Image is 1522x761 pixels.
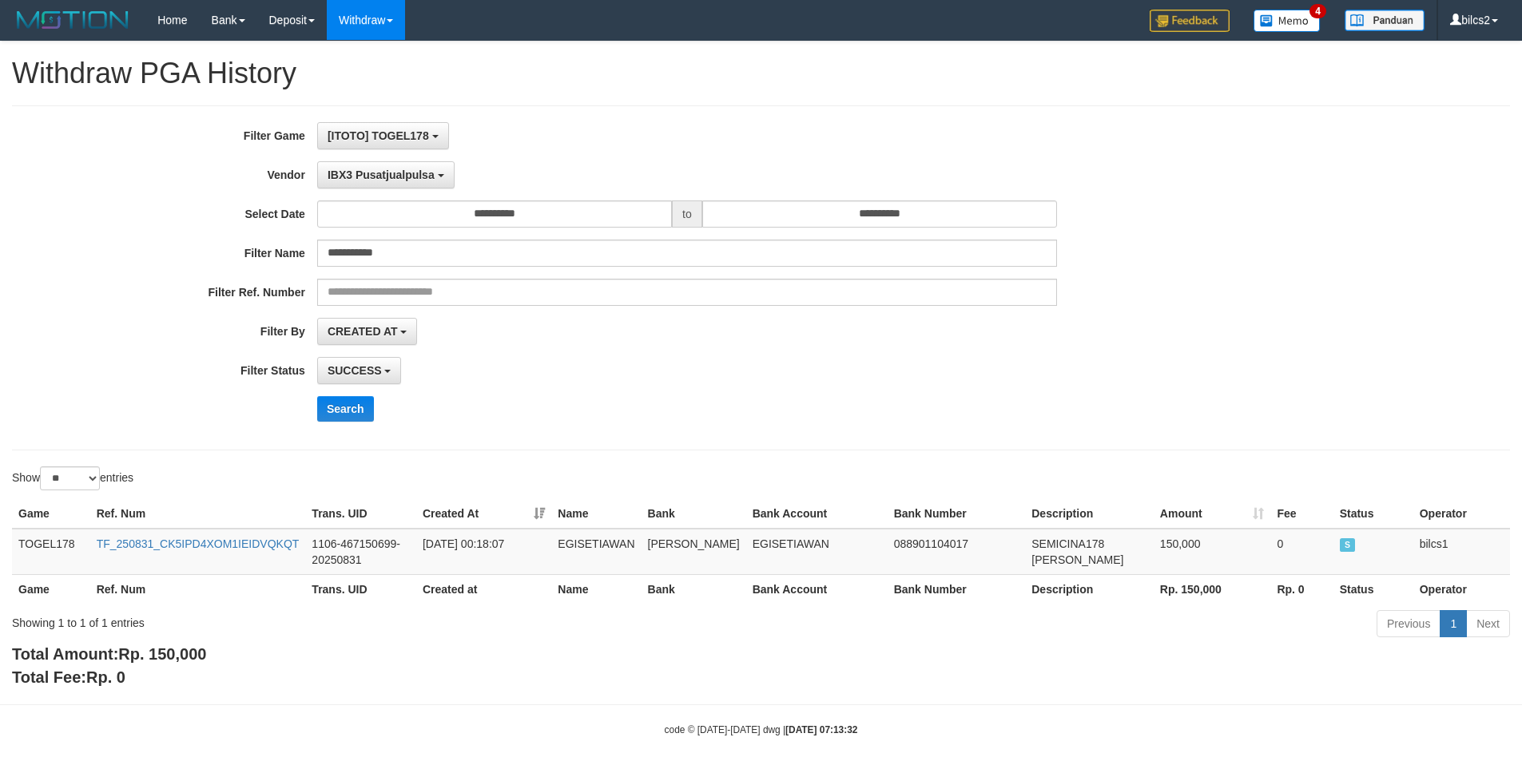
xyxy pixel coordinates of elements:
th: Ref. Num [90,574,306,604]
th: Name [551,574,641,604]
img: panduan.png [1345,10,1425,31]
a: Next [1466,610,1510,637]
div: Showing 1 to 1 of 1 entries [12,608,622,631]
span: [ITOTO] TOGEL178 [328,129,429,142]
span: Rp. 0 [86,668,125,686]
th: Description [1025,574,1154,604]
td: TOGEL178 [12,529,90,575]
th: Operator [1413,499,1510,529]
b: Total Amount: [12,645,206,663]
button: Search [317,396,374,422]
td: [DATE] 00:18:07 [416,529,551,575]
td: bilcs1 [1413,529,1510,575]
th: Game [12,574,90,604]
img: Feedback.jpg [1150,10,1230,32]
img: MOTION_logo.png [12,8,133,32]
td: SEMICINA178 [PERSON_NAME] [1025,529,1154,575]
th: Bank Number [888,499,1026,529]
img: Button%20Memo.svg [1254,10,1321,32]
th: Trans. UID [305,499,416,529]
th: Trans. UID [305,574,416,604]
td: 1106-467150699-20250831 [305,529,416,575]
th: Bank [642,574,746,604]
th: Operator [1413,574,1510,604]
th: Status [1333,574,1413,604]
span: SUCCESS [1340,538,1356,552]
th: Rp. 0 [1270,574,1333,604]
button: [ITOTO] TOGEL178 [317,122,449,149]
th: Created at [416,574,551,604]
th: Bank Account [746,574,888,604]
label: Show entries [12,466,133,490]
td: EGISETIAWAN [746,529,888,575]
th: Bank Account [746,499,888,529]
span: Rp. 150,000 [118,645,206,663]
span: IBX3 Pusatjualpulsa [328,168,435,181]
td: 150,000 [1154,529,1271,575]
th: Ref. Num [90,499,306,529]
button: CREATED AT [317,318,418,345]
th: Status [1333,499,1413,529]
th: Created At: activate to sort column ascending [416,499,551,529]
strong: [DATE] 07:13:32 [785,724,857,735]
a: Previous [1377,610,1441,637]
h1: Withdraw PGA History [12,57,1510,89]
span: 4 [1309,4,1326,18]
td: EGISETIAWAN [551,529,641,575]
button: IBX3 Pusatjualpulsa [317,161,455,188]
th: Bank [642,499,746,529]
th: Bank Number [888,574,1026,604]
th: Description [1025,499,1154,529]
td: [PERSON_NAME] [642,529,746,575]
a: 1 [1440,610,1467,637]
th: Game [12,499,90,529]
span: CREATED AT [328,325,398,338]
th: Rp. 150,000 [1154,574,1271,604]
select: Showentries [40,466,100,490]
button: SUCCESS [317,357,402,384]
b: Total Fee: [12,668,125,686]
td: 0 [1270,529,1333,575]
span: SUCCESS [328,364,382,377]
th: Name [551,499,641,529]
small: code © [DATE]-[DATE] dwg | [665,724,858,735]
a: TF_250831_CK5IPD4XOM1IEIDVQKQT [97,537,300,550]
td: 088901104017 [888,529,1026,575]
span: to [672,200,702,228]
th: Fee [1270,499,1333,529]
th: Amount: activate to sort column ascending [1154,499,1271,529]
